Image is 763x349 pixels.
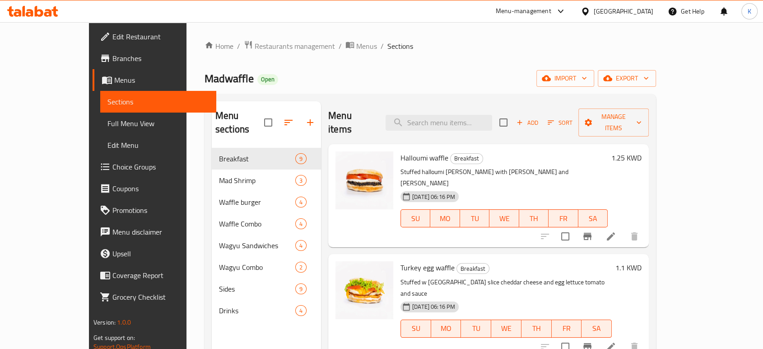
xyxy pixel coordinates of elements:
[215,109,264,136] h2: Menu sections
[400,277,612,299] p: Stuffed w [GEOGRAPHIC_DATA] slice cheddar cheese and egg lettuce tomato and sauce
[100,91,216,113] a: Sections
[295,305,307,316] div: items
[219,262,295,273] span: Wagyu Combo
[464,212,486,225] span: TU
[623,226,645,247] button: delete
[585,322,608,335] span: SA
[552,320,582,338] button: FR
[456,263,489,274] div: Breakfast
[296,155,306,163] span: 9
[205,40,656,52] nav: breadcrumb
[555,322,578,335] span: FR
[107,118,209,129] span: Full Menu View
[219,283,295,294] div: Sides
[578,209,608,227] button: SA
[219,305,295,316] div: Drinks
[237,41,240,52] li: /
[219,175,295,186] span: Mad Shrimp
[434,212,456,225] span: MO
[335,261,393,319] img: Turkey egg waffle
[400,320,431,338] button: SU
[93,332,135,344] span: Get support on:
[212,148,321,170] div: Breakfast9
[100,113,216,134] a: Full Menu View
[212,278,321,300] div: Sides9
[405,212,427,225] span: SU
[205,68,254,89] span: Madwaffle
[219,153,295,164] span: Breakfast
[552,212,574,225] span: FR
[117,316,131,328] span: 1.0.0
[93,47,216,69] a: Branches
[356,41,377,52] span: Menus
[513,116,542,130] span: Add item
[112,53,209,64] span: Branches
[431,320,461,338] button: MO
[295,262,307,273] div: items
[212,191,321,213] div: Waffle burger4
[400,261,455,274] span: Turkey egg waffle
[495,322,518,335] span: WE
[295,283,307,294] div: items
[519,209,549,227] button: TH
[556,227,575,246] span: Select to update
[586,111,642,134] span: Manage items
[112,226,209,237] span: Menu disclaimer
[219,197,295,208] span: Waffle burger
[400,166,608,189] p: Stuffed halloumi [PERSON_NAME] with [PERSON_NAME] and [PERSON_NAME]
[257,74,278,85] div: Open
[93,156,216,178] a: Choice Groups
[387,41,413,52] span: Sections
[465,322,488,335] span: TU
[594,6,653,16] div: [GEOGRAPHIC_DATA]
[496,6,551,17] div: Menu-management
[549,209,578,227] button: FR
[93,199,216,221] a: Promotions
[582,320,612,338] button: SA
[611,151,642,164] h6: 1.25 KWD
[493,212,515,225] span: WE
[296,307,306,315] span: 4
[93,316,116,328] span: Version:
[450,153,483,164] div: Breakfast
[295,175,307,186] div: items
[212,213,321,235] div: Waffle Combo4
[409,302,459,311] span: [DATE] 06:16 PM
[386,115,492,131] input: search
[409,193,459,201] span: [DATE] 06:16 PM
[748,6,751,16] span: K
[451,153,483,164] span: Breakfast
[400,151,448,165] span: Halloumi waffle
[219,240,295,251] span: Wagyu Sandwiches
[598,70,656,87] button: export
[605,231,616,242] a: Edit menu item
[542,116,578,130] span: Sort items
[212,256,321,278] div: Wagyu Combo2
[205,41,233,52] a: Home
[296,198,306,207] span: 4
[605,73,649,84] span: export
[114,75,209,85] span: Menus
[93,178,216,199] a: Coupons
[536,70,594,87] button: import
[328,109,375,136] h2: Menu items
[381,41,384,52] li: /
[615,261,642,274] h6: 1.1 KWD
[100,134,216,156] a: Edit Menu
[489,209,519,227] button: WE
[578,108,649,137] button: Manage items
[521,320,552,338] button: TH
[296,176,306,185] span: 3
[112,31,209,42] span: Edit Restaurant
[548,118,572,128] span: Sort
[457,264,489,274] span: Breakfast
[335,151,393,209] img: Halloumi waffle
[345,40,377,52] a: Menus
[460,209,489,227] button: TU
[296,263,306,272] span: 2
[400,209,430,227] button: SU
[112,270,209,281] span: Coverage Report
